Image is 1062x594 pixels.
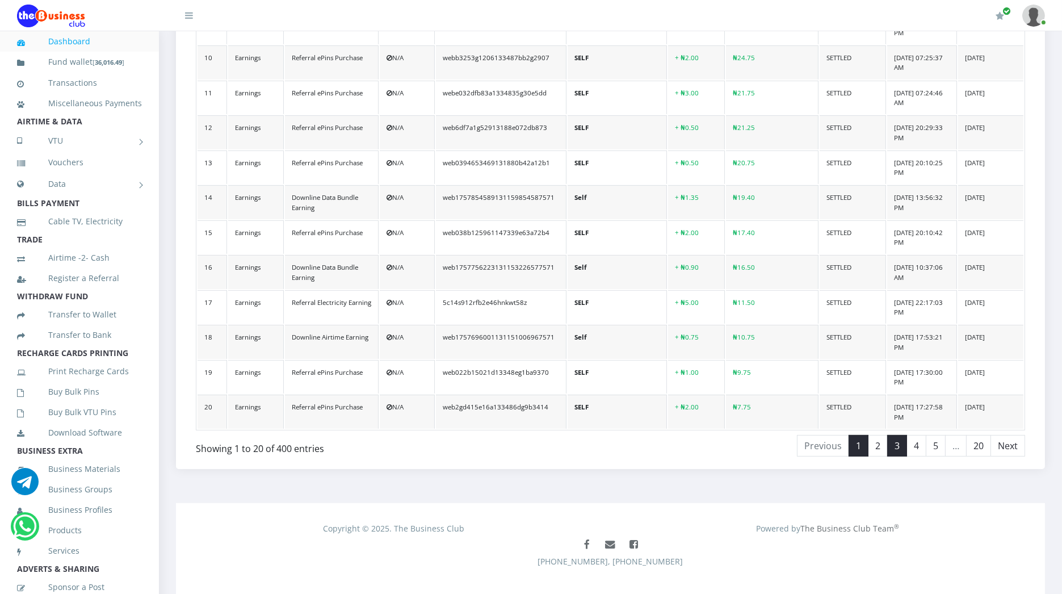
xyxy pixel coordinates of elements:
[17,245,142,271] a: Airtime -2- Cash
[228,360,284,394] td: Earnings
[958,395,1023,429] td: [DATE]
[17,538,142,564] a: Services
[285,185,379,219] td: Downline Data Bundle Earning
[285,325,379,359] td: Downline Airtime Earning
[198,185,227,219] td: 14
[13,521,36,540] a: Chat for support
[436,395,567,429] td: web2gd415e16a133486dg9b3414
[958,45,1023,80] td: [DATE]
[380,115,435,149] td: N/A
[568,395,667,429] td: SELF
[668,45,725,80] td: + ₦2.00
[198,395,227,429] td: 20
[958,81,1023,115] td: [DATE]
[894,522,899,530] sup: ®
[198,220,227,254] td: 15
[887,150,957,185] td: [DATE] 20:10:25 PM
[17,49,142,76] a: Fund wallet[36,016.49]
[726,115,818,149] td: ₦21.25
[568,325,667,359] td: Self
[285,360,379,394] td: Referral ePins Purchase
[198,360,227,394] td: 19
[820,81,886,115] td: SETTLED
[887,435,907,457] a: 3
[668,81,725,115] td: + ₦3.00
[958,185,1023,219] td: [DATE]
[17,90,142,116] a: Miscellaneous Payments
[436,325,567,359] td: web1757696001131151006967571
[177,522,611,534] div: Copyright © 2025. The Business Club
[668,255,725,289] td: + ₦0.90
[966,435,991,457] a: 20
[17,70,142,96] a: Transactions
[228,395,284,429] td: Earnings
[668,150,725,185] td: + ₦0.50
[1022,5,1045,27] img: User
[958,115,1023,149] td: [DATE]
[228,290,284,324] td: Earnings
[820,115,886,149] td: SETTLED
[726,185,818,219] td: ₦19.40
[990,435,1025,457] a: Next
[436,255,567,289] td: web1757756223131153226577571
[568,290,667,324] td: SELF
[380,45,435,80] td: N/A
[380,360,435,394] td: N/A
[726,290,818,324] td: ₦11.50
[17,399,142,425] a: Buy Bulk VTU Pins
[17,302,142,328] a: Transfer to Wallet
[568,115,667,149] td: SELF
[436,150,567,185] td: web0394653469131880b42a12b1
[820,45,886,80] td: SETTLED
[436,81,567,115] td: webe032dfb83a1334835g30e5dd
[198,290,227,324] td: 17
[198,255,227,289] td: 16
[887,360,957,394] td: [DATE] 17:30:00 PM
[380,290,435,324] td: N/A
[17,149,142,175] a: Vouchers
[17,476,142,503] a: Business Groups
[668,325,725,359] td: + ₦0.75
[11,476,39,495] a: Chat for support
[568,185,667,219] td: Self
[887,395,957,429] td: [DATE] 17:27:58 PM
[958,150,1023,185] td: [DATE]
[820,255,886,289] td: SETTLED
[568,255,667,289] td: Self
[868,435,888,457] a: 2
[568,45,667,80] td: SELF
[726,45,818,80] td: ₦24.75
[17,28,142,55] a: Dashboard
[800,523,899,534] a: The Business Club Team®
[380,81,435,115] td: N/A
[185,534,1036,591] div: [PHONE_NUMBER], [PHONE_NUMBER]
[668,360,725,394] td: + ₦1.00
[198,325,227,359] td: 18
[436,290,567,324] td: 5c14s912rfb2e46hnkwt58z
[1002,7,1011,15] span: Renew/Upgrade Subscription
[887,220,957,254] td: [DATE] 20:10:42 PM
[668,115,725,149] td: + ₦0.50
[380,185,435,219] td: N/A
[887,45,957,80] td: [DATE] 07:25:37 AM
[228,220,284,254] td: Earnings
[93,58,124,66] small: [ ]
[436,115,567,149] td: web6df7a1g52913188e072db873
[17,517,142,543] a: Products
[17,208,142,235] a: Cable TV, Electricity
[887,290,957,324] td: [DATE] 22:17:03 PM
[820,395,886,429] td: SETTLED
[17,379,142,405] a: Buy Bulk Pins
[958,220,1023,254] td: [DATE]
[887,185,957,219] td: [DATE] 13:56:32 PM
[668,220,725,254] td: + ₦2.00
[568,81,667,115] td: SELF
[198,81,227,115] td: 11
[436,220,567,254] td: web038b125961147339e63a72b4
[887,325,957,359] td: [DATE] 17:53:21 PM
[820,290,886,324] td: SETTLED
[668,395,725,429] td: + ₦2.00
[958,255,1023,289] td: [DATE]
[17,5,85,27] img: Logo
[285,290,379,324] td: Referral Electricity Earning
